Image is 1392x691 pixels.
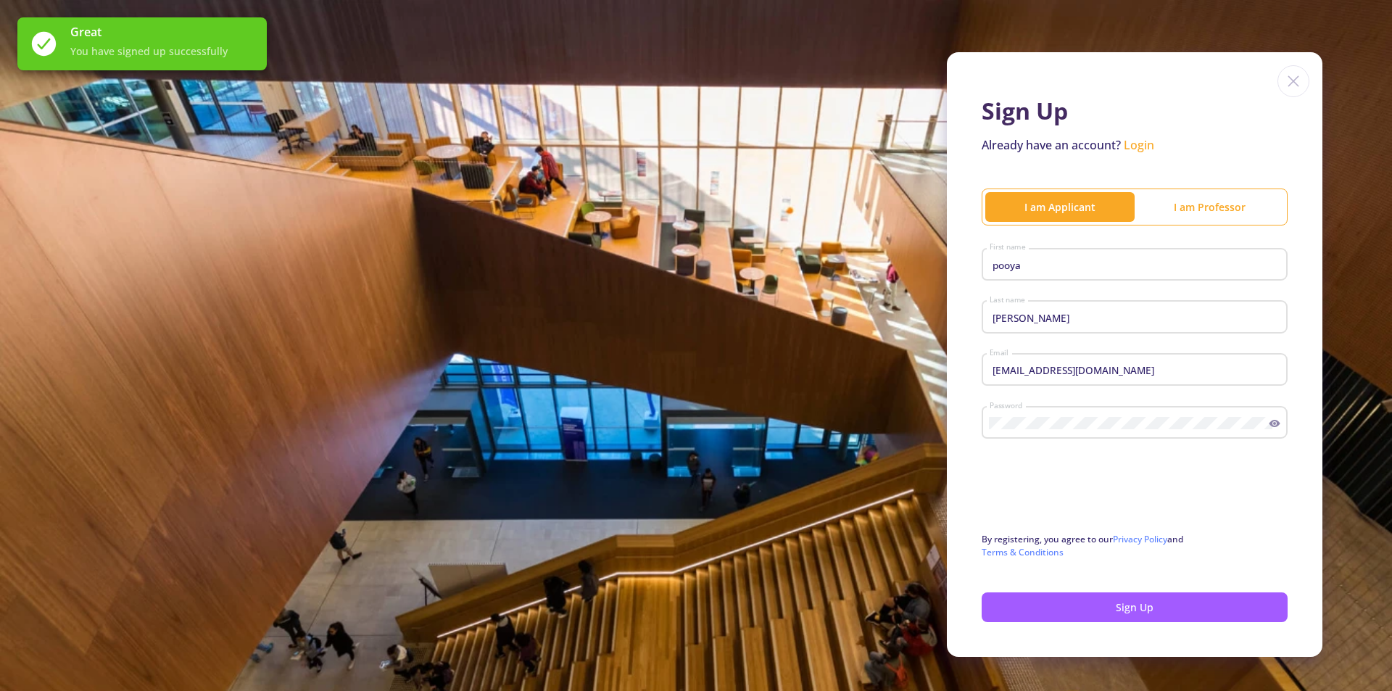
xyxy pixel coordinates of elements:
a: Terms & Conditions [982,546,1064,558]
a: Login [1124,137,1154,153]
span: Great [70,23,255,41]
a: Privacy Policy [1113,533,1167,545]
iframe: reCAPTCHA [982,465,1202,521]
div: I am Professor [1135,199,1284,215]
span: You have signed up successfully [70,44,255,59]
p: Already have an account? [982,136,1288,154]
img: close icon [1277,65,1309,97]
button: Sign Up [982,592,1288,622]
div: I am Applicant [985,199,1135,215]
p: By registering, you agree to our and [982,533,1288,559]
h1: Sign Up [982,97,1288,125]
